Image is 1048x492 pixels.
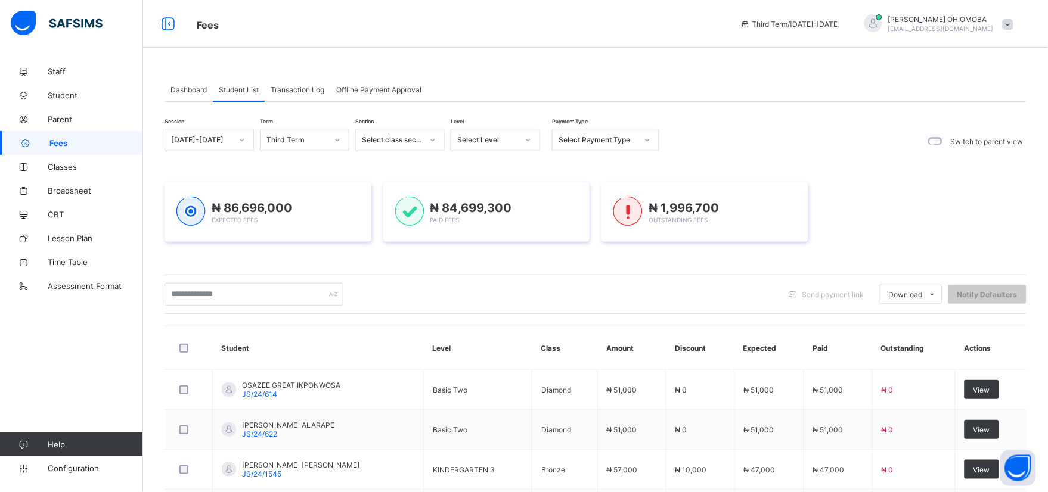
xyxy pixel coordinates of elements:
[607,425,637,434] span: ₦ 51,000
[336,85,421,94] span: Offline Payment Approval
[424,326,532,370] th: Level
[213,326,424,370] th: Student
[430,216,460,223] span: Paid Fees
[649,201,719,215] span: ₦ 1,996,700
[559,136,637,145] div: Select Payment Type
[48,162,143,172] span: Classes
[197,19,219,31] span: Fees
[973,465,990,474] span: View
[48,67,143,76] span: Staff
[11,11,103,36] img: safsims
[872,326,955,370] th: Outstanding
[176,197,206,226] img: expected-1.03dd87d44185fb6c27cc9b2570c10499.svg
[675,385,687,394] span: ₦ 0
[888,25,994,32] span: [EMAIL_ADDRESS][DOMAIN_NAME]
[242,469,281,478] span: JS/24/1545
[49,138,143,148] span: Fees
[1000,450,1036,486] button: Open asap
[813,385,844,394] span: ₦ 51,000
[744,385,774,394] span: ₦ 51,000
[212,201,292,215] span: ₦ 86,696,000
[597,326,666,370] th: Amount
[242,429,277,438] span: JS/24/622
[675,425,687,434] span: ₦ 0
[266,136,327,145] div: Third Term
[955,326,1027,370] th: Actions
[170,85,207,94] span: Dashboard
[813,425,844,434] span: ₦ 51,000
[219,85,259,94] span: Student List
[649,216,708,223] span: Outstanding Fees
[541,465,565,474] span: Bronze
[666,326,734,370] th: Discount
[532,326,597,370] th: Class
[882,465,894,474] span: ₦ 0
[212,216,258,223] span: Expected Fees
[541,385,571,394] span: Diamond
[362,136,423,145] div: Select class section
[451,118,464,124] span: Level
[804,326,872,370] th: Paid
[888,15,994,24] span: [PERSON_NAME] OHIOMOBA
[951,137,1024,146] label: Switch to parent view
[242,460,359,469] span: [PERSON_NAME] [PERSON_NAME]
[165,118,184,124] span: Session
[48,257,143,267] span: Time Table
[48,210,143,219] span: CBT
[607,385,637,394] span: ₦ 51,000
[744,425,774,434] span: ₦ 51,000
[734,326,804,370] th: Expected
[430,201,512,215] span: ₦ 84,699,300
[48,91,143,100] span: Student
[171,136,232,145] div: [DATE]-[DATE]
[852,14,1019,34] div: Martha OHIOMOBA
[813,465,845,474] span: ₦ 47,000
[802,290,864,299] span: Send payment link
[48,281,143,291] span: Assessment Format
[675,465,707,474] span: ₦ 10,000
[48,114,143,124] span: Parent
[957,290,1018,299] span: Notify Defaulters
[260,118,273,124] span: Term
[889,290,923,299] span: Download
[242,421,334,429] span: [PERSON_NAME] ALARAPE
[433,425,467,434] span: Basic Two
[457,136,518,145] div: Select Level
[973,425,990,434] span: View
[395,197,424,226] img: paid-1.3eb1404cbcb1d3b736510a26bbfa3ccb.svg
[433,385,467,394] span: Basic Two
[882,385,894,394] span: ₦ 0
[433,465,495,474] span: KINDERGARTEN 3
[355,118,374,124] span: Section
[48,233,143,243] span: Lesson Plan
[740,20,841,29] span: session/term information
[541,425,571,434] span: Diamond
[613,197,643,226] img: outstanding-1.146d663e52f09953f639664a84e30106.svg
[48,463,142,473] span: Configuration
[48,440,142,449] span: Help
[552,118,588,124] span: Payment Type
[271,85,324,94] span: Transaction Log
[607,465,638,474] span: ₦ 57,000
[48,186,143,195] span: Broadsheet
[242,381,340,390] span: OSAZEE GREAT IKPONWOSA
[882,425,894,434] span: ₦ 0
[973,385,990,394] span: View
[744,465,776,474] span: ₦ 47,000
[242,390,277,398] span: JS/24/614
